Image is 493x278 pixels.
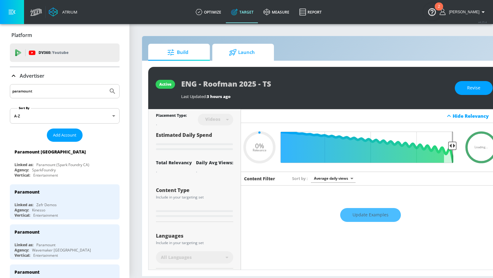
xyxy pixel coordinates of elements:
[14,162,33,167] div: Linked as:
[33,253,58,258] div: Entertainment
[161,254,192,260] span: All Languages
[14,189,39,195] div: Paramount
[14,253,30,258] div: Vertical:
[259,1,294,23] a: measure
[47,129,83,142] button: Add Account
[191,1,226,23] a: optimize
[156,132,212,138] span: Estimated Daily Spend
[455,81,493,95] button: Revise
[196,160,233,166] div: Daily Avg Views:
[154,45,201,60] span: Build
[156,188,233,193] div: Content Type
[14,149,86,155] div: Paramount [GEOGRAPHIC_DATA]
[156,113,187,119] div: Placement Type:
[10,224,120,260] div: ParamountLinked as:ParamountAgency:Wavemaker [GEOGRAPHIC_DATA]Vertical:Entertainment
[253,149,266,152] span: Relevance
[156,233,233,238] div: Languages
[18,106,31,110] label: Sort By
[14,213,30,218] div: Vertical:
[39,49,68,56] p: DV360:
[11,32,32,39] p: Platform
[10,144,120,179] div: Paramount [GEOGRAPHIC_DATA]Linked as:Paramount (Spark Foundry CA)Agency:SparkFoundryVertical:Ente...
[32,167,56,173] div: SparkFoundry
[292,176,308,181] span: Sort by
[53,132,76,139] span: Add Account
[226,1,259,23] a: Target
[14,167,29,173] div: Agency:
[440,8,487,16] button: [PERSON_NAME]
[255,142,264,149] span: 0%
[156,251,233,264] div: All Languages
[467,84,480,92] span: Revise
[60,9,77,15] div: Atrium
[14,247,29,253] div: Agency:
[202,117,223,122] div: Videos
[20,72,44,79] p: Advertiser
[14,269,39,275] div: Paramount
[36,242,55,247] div: Paramount
[446,10,479,14] span: login as: anthony.tran@zefr.com
[475,146,488,149] span: Loading...
[156,132,233,152] div: Estimated Daily Spend
[32,247,91,253] div: Wavemaker [GEOGRAPHIC_DATA]
[438,6,440,14] div: 2
[218,45,265,60] span: Launch
[14,242,33,247] div: Linked as:
[106,84,119,98] button: Submit Search
[10,184,120,219] div: ParamountLinked as:Zefr DemosAgency:KinessoVertical:Entertainment
[244,176,275,182] h6: Content Filter
[32,207,45,213] div: Kinesso
[10,67,120,84] div: Advertiser
[14,173,30,178] div: Vertical:
[159,82,171,87] div: active
[311,174,356,182] div: Average daily views
[284,132,457,163] input: Final Threshold
[36,162,89,167] div: Paramount (Spark Foundry CA)
[10,43,120,62] div: DV360: Youtube
[52,49,68,56] p: Youtube
[423,3,441,20] button: Open Resource Center, 2 new notifications
[33,173,58,178] div: Entertainment
[181,94,449,99] div: Last Updated:
[10,108,120,124] div: A-Z
[156,195,233,199] div: Include in your targeting set
[207,94,230,99] span: 3 hours ago
[156,160,192,166] div: Total Relevancy
[12,87,106,95] input: Search by name
[478,20,487,24] span: v 4.25.4
[14,207,29,213] div: Agency:
[36,202,57,207] div: Zefr Demos
[14,229,39,235] div: Paramount
[156,241,233,245] div: Include in your targeting set
[10,27,120,44] div: Platform
[33,213,58,218] div: Entertainment
[49,7,77,17] a: Atrium
[294,1,327,23] a: Report
[14,202,33,207] div: Linked as:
